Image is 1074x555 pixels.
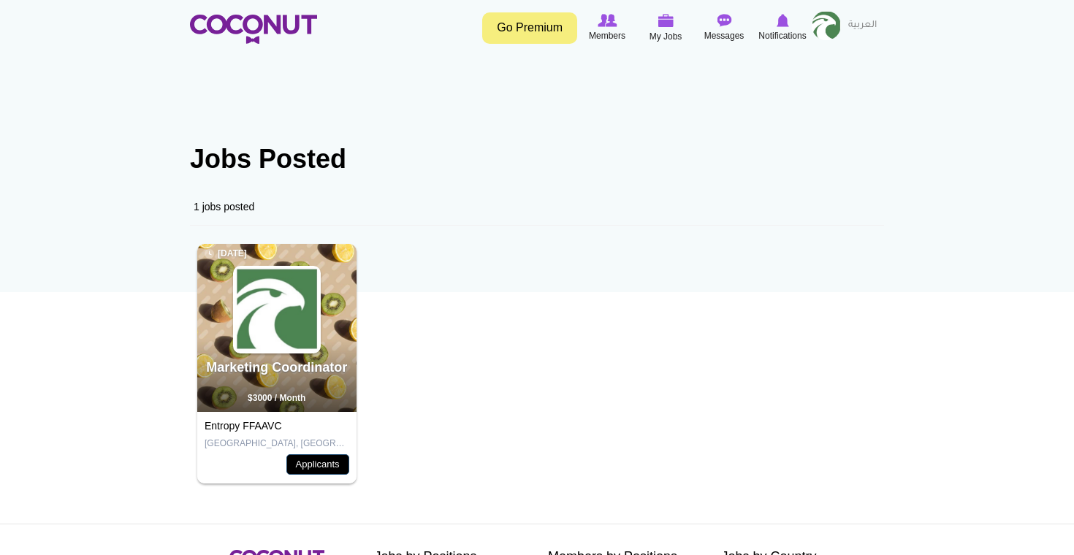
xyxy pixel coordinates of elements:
span: $3000 / Month [248,393,305,403]
img: My Jobs [658,14,674,27]
span: Members [589,28,625,43]
span: [DATE] [205,248,247,260]
div: 1 jobs posted [190,188,884,226]
a: Browse Members Members [578,11,636,45]
a: Marketing Coordinator [206,360,347,375]
span: My Jobs [650,29,682,44]
a: Go Premium [482,12,577,44]
a: Notifications Notifications [753,11,812,45]
span: Notifications [758,28,806,43]
h1: Jobs Posted [190,145,884,174]
img: Home [190,15,317,44]
a: My Jobs My Jobs [636,11,695,45]
p: [GEOGRAPHIC_DATA], [GEOGRAPHIC_DATA] [205,437,349,450]
img: Browse Members [598,14,617,27]
img: Messages [717,14,731,27]
span: Messages [704,28,744,43]
a: العربية [841,11,884,40]
a: Entropy FFAAVC [205,420,282,432]
a: Messages Messages [695,11,753,45]
img: Notifications [777,14,789,27]
a: Applicants [286,454,349,475]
